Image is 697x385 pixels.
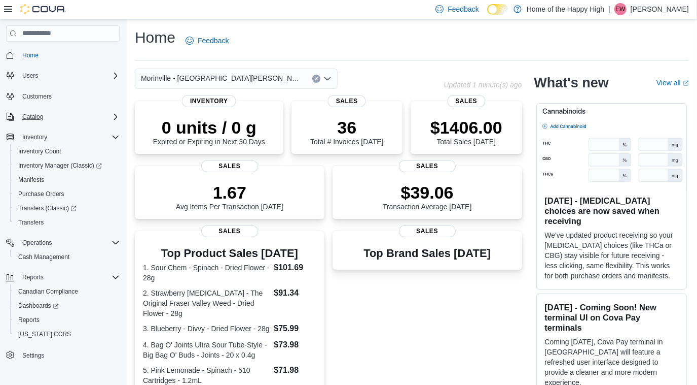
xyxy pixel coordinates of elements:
[14,216,48,229] a: Transfers
[20,4,66,14] img: Cova
[14,174,120,186] span: Manifests
[143,247,316,260] h3: Top Product Sales [DATE]
[487,4,508,15] input: Dark Mode
[615,3,625,15] span: EW
[10,250,124,264] button: Cash Management
[2,69,124,83] button: Users
[176,182,283,211] div: Avg Items Per Transaction [DATE]
[2,130,124,144] button: Inventory
[22,92,52,101] span: Customers
[2,236,124,250] button: Operations
[10,201,124,215] a: Transfers (Classic)
[18,218,44,227] span: Transfers
[2,110,124,124] button: Catalog
[18,348,120,361] span: Settings
[274,262,316,274] dd: $101.69
[18,190,64,198] span: Purchase Orders
[274,339,316,351] dd: $73.98
[18,330,71,338] span: [US_STATE] CCRS
[18,176,44,184] span: Manifests
[14,188,68,200] a: Purchase Orders
[143,340,270,360] dt: 4. Bag O' Joints Ultra Sour Tube-Style - Big Bag O' Buds - Joints - 20 x 0.4g
[18,287,78,296] span: Canadian Compliance
[143,263,270,283] dt: 1. Sour Chem - Spinach - Dried Flower - 28g
[323,75,332,83] button: Open list of options
[143,324,270,334] dt: 3. Blueberry - Divvy - Dried Flower - 28g
[201,225,258,237] span: Sales
[18,111,120,123] span: Catalog
[153,117,265,146] div: Expired or Expiring in Next 30 Days
[22,51,39,59] span: Home
[141,72,302,84] span: Morinville - [GEOGRAPHIC_DATA][PERSON_NAME] - [GEOGRAPHIC_DATA]
[18,70,120,82] span: Users
[2,89,124,104] button: Customers
[310,117,383,138] p: 36
[274,364,316,376] dd: $71.98
[18,302,59,310] span: Dashboards
[18,316,40,324] span: Reports
[545,302,678,333] h3: [DATE] - Coming Soon! New terminal UI on Cova Pay terminals
[14,328,120,340] span: Washington CCRS
[10,299,124,313] a: Dashboards
[201,160,258,172] span: Sales
[153,117,265,138] p: 0 units / 0 g
[447,95,485,107] span: Sales
[14,188,120,200] span: Purchase Orders
[14,159,106,172] a: Inventory Manager (Classic)
[274,287,316,299] dd: $91.34
[14,300,120,312] span: Dashboards
[383,182,472,211] div: Transaction Average [DATE]
[614,3,627,15] div: Erynn Watson
[18,253,69,261] span: Cash Management
[18,90,56,103] a: Customers
[181,30,233,51] a: Feedback
[656,79,689,87] a: View allExternal link
[18,49,43,61] a: Home
[18,271,120,283] span: Reports
[18,162,102,170] span: Inventory Manager (Classic)
[14,285,120,298] span: Canadian Compliance
[608,3,610,15] p: |
[18,49,120,61] span: Home
[10,144,124,158] button: Inventory Count
[22,133,47,141] span: Inventory
[18,349,48,362] a: Settings
[14,300,63,312] a: Dashboards
[534,75,609,91] h2: What's new
[14,145,120,157] span: Inventory Count
[14,202,120,214] span: Transfers (Classic)
[22,273,44,281] span: Reports
[545,196,678,226] h3: [DATE] - [MEDICAL_DATA] choices are now saved when receiving
[399,160,456,172] span: Sales
[14,159,120,172] span: Inventory Manager (Classic)
[328,95,366,107] span: Sales
[448,4,479,14] span: Feedback
[14,174,48,186] a: Manifests
[10,313,124,327] button: Reports
[22,239,52,247] span: Operations
[18,131,51,143] button: Inventory
[527,3,604,15] p: Home of the Happy High
[631,3,689,15] p: [PERSON_NAME]
[143,288,270,318] dt: 2. Strawberry [MEDICAL_DATA] - The Original Fraser Valley Weed - Dried Flower - 28g
[10,158,124,173] a: Inventory Manager (Classic)
[10,215,124,230] button: Transfers
[135,27,175,48] h1: Home
[14,216,120,229] span: Transfers
[683,80,689,86] svg: External link
[198,36,229,46] span: Feedback
[14,251,120,263] span: Cash Management
[2,48,124,62] button: Home
[18,90,120,103] span: Customers
[22,72,38,80] span: Users
[22,113,43,121] span: Catalog
[18,271,48,283] button: Reports
[2,270,124,284] button: Reports
[14,145,65,157] a: Inventory Count
[18,204,77,212] span: Transfers (Classic)
[18,131,120,143] span: Inventory
[18,70,42,82] button: Users
[310,117,383,146] div: Total # Invoices [DATE]
[312,75,320,83] button: Clear input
